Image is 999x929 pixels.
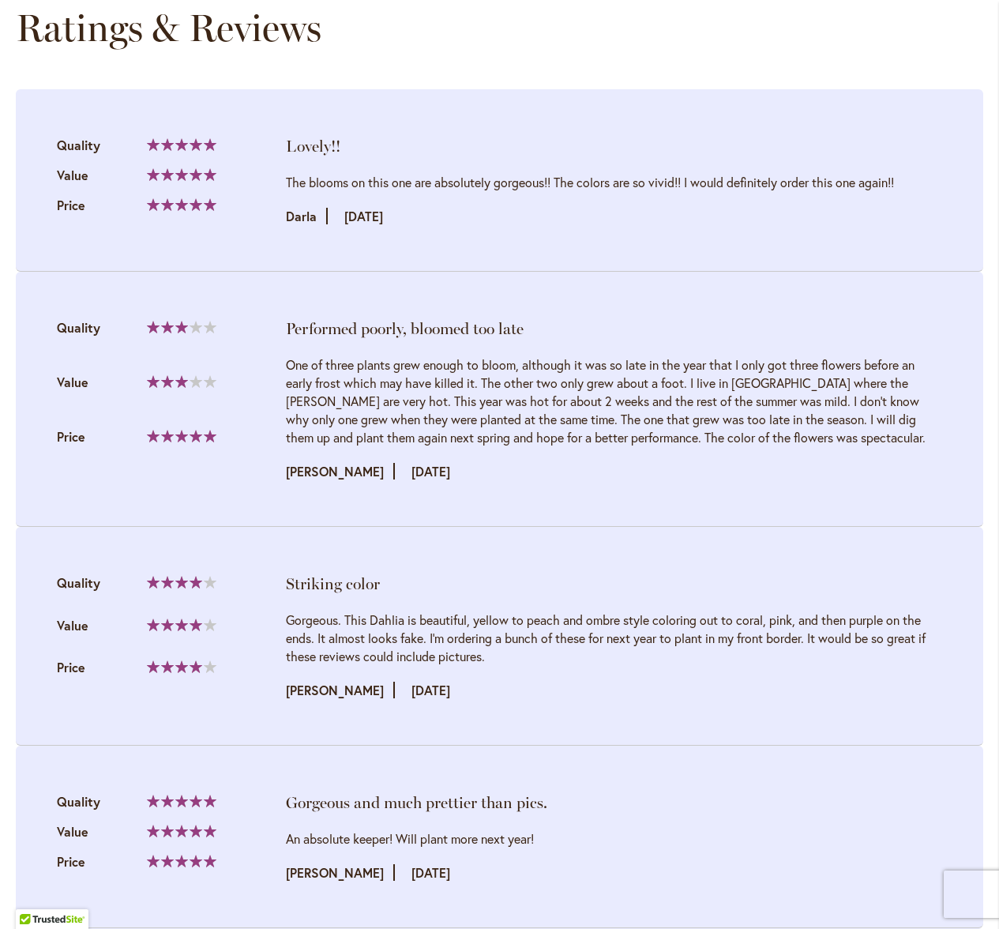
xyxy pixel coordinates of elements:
[147,138,216,151] div: 100%
[16,5,321,51] strong: Ratings & Reviews
[286,208,328,224] strong: Darla
[147,375,216,388] div: 60%
[147,619,216,631] div: 80%
[344,208,383,224] time: [DATE]
[147,321,216,333] div: 60%
[57,823,88,840] span: Value
[57,167,88,183] span: Value
[147,198,216,211] div: 100%
[57,617,88,634] span: Value
[286,682,395,698] strong: [PERSON_NAME]
[57,374,88,390] span: Value
[286,135,942,157] div: Lovely!!
[286,318,942,340] div: Performed poorly, bloomed too late
[57,197,85,213] span: Price
[411,682,450,698] time: [DATE]
[286,829,942,848] div: An absolute keeper! Will plant more next year!
[286,355,942,446] div: One of three plants grew enough to bloom, although it was so late in the year that I only got thr...
[286,573,942,595] div: Striking color
[411,463,450,480] time: [DATE]
[57,319,100,336] span: Quality
[286,864,395,881] strong: [PERSON_NAME]
[147,855,216,867] div: 100%
[12,873,56,917] iframe: Launch Accessibility Center
[147,825,216,837] div: 100%
[286,792,942,814] div: Gorgeous and much prettier than pics.
[147,168,216,181] div: 100%
[57,659,85,675] span: Price
[57,574,100,591] span: Quality
[286,611,942,665] div: Gorgeous. This Dahlia is beautiful, yellow to peach and ombre style coloring out to coral, pink, ...
[147,576,216,589] div: 80%
[147,430,216,442] div: 100%
[411,864,450,881] time: [DATE]
[57,853,85,870] span: Price
[147,660,216,673] div: 80%
[57,428,85,445] span: Price
[147,795,216,807] div: 100%
[57,793,100,810] span: Quality
[286,463,395,480] strong: [PERSON_NAME]
[57,137,100,153] span: Quality
[286,173,942,191] div: The blooms on this one are absolutely gorgeous!! The colors are so vivid!! I would definitely ord...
